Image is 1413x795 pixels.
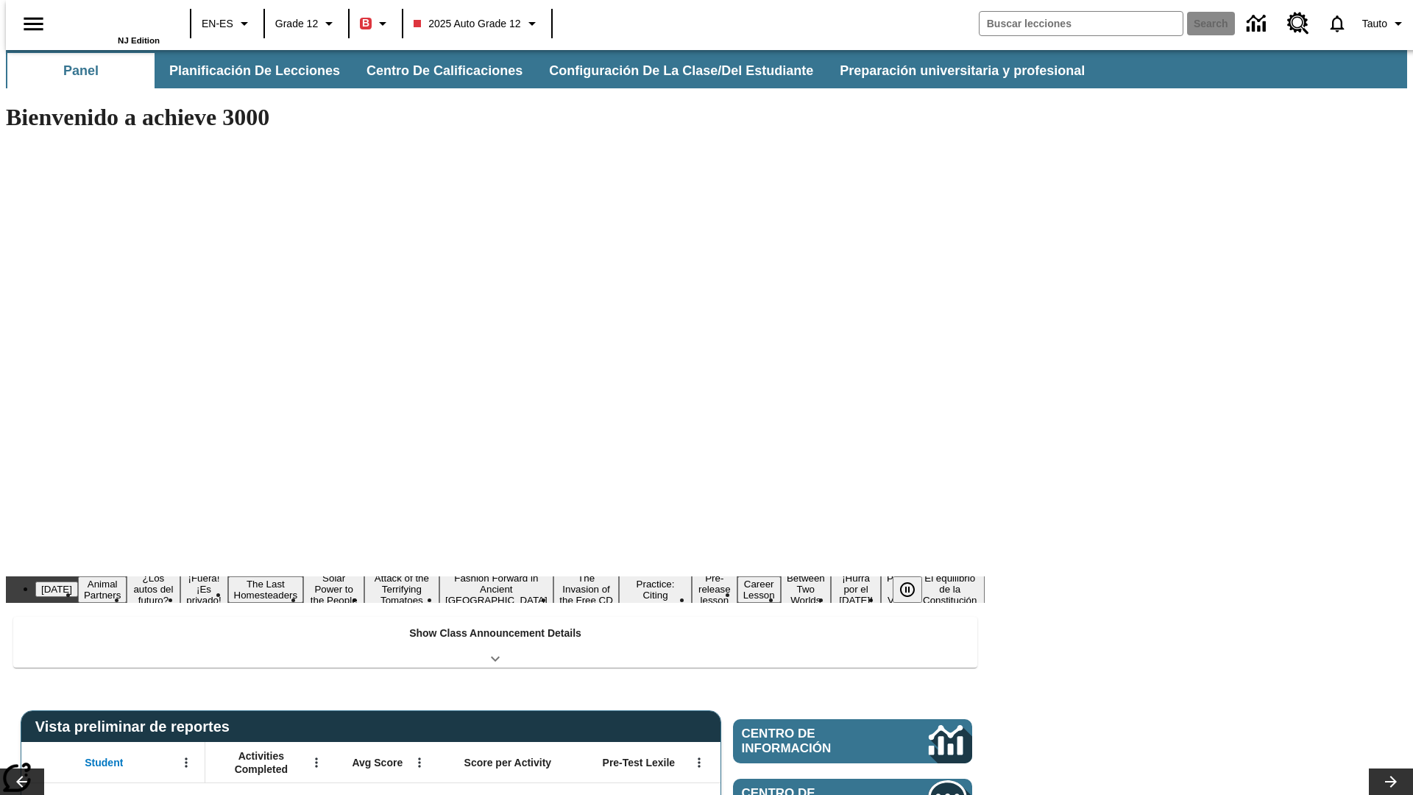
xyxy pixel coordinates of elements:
span: Centro de información [742,727,879,756]
button: Language: EN-ES, Selecciona un idioma [196,10,259,37]
span: NJ Edition [118,36,160,45]
div: Pausar [893,576,937,603]
a: Centro de recursos, Se abrirá en una pestaña nueva. [1278,4,1318,43]
a: Portada [64,7,160,36]
div: Subbarra de navegación [6,50,1407,88]
button: Slide 5 The Last Homesteaders [228,576,304,603]
button: Planificación de lecciones [157,53,352,88]
button: Pausar [893,576,922,603]
button: Carrusel de lecciones, seguir [1369,768,1413,795]
div: Portada [64,5,160,45]
button: Grado: Grade 12, Elige un grado [269,10,344,37]
button: Slide 3 ¿Los autos del futuro? [127,570,180,608]
span: Tauto [1362,16,1387,32]
button: Slide 7 Attack of the Terrifying Tomatoes [364,570,439,608]
button: Panel [7,53,155,88]
button: Slide 13 Between Two Worlds [781,570,831,608]
button: Boost El color de la clase es rojo. Cambiar el color de la clase. [354,10,397,37]
button: Preparación universitaria y profesional [828,53,1097,88]
button: Abrir menú [408,752,431,774]
a: Centro de información [1238,4,1278,44]
button: Slide 6 Solar Power to the People [303,570,364,608]
button: Slide 1 Día del Trabajo [35,582,78,597]
h1: Bienvenido a achieve 3000 [6,104,985,131]
span: B [362,14,369,32]
span: Score per Activity [464,756,552,769]
button: Abrir menú [175,752,197,774]
div: Show Class Announcement Details [13,617,977,668]
span: EN-ES [202,16,233,32]
button: Centro de calificaciones [355,53,534,88]
button: Slide 4 ¡Fuera! ¡Es privado! [180,570,228,608]
a: Notificaciones [1318,4,1356,43]
button: Slide 11 Pre-release lesson [692,570,737,608]
span: Grade 12 [275,16,318,32]
span: Student [85,756,123,769]
input: search field [980,12,1183,35]
span: Avg Score [352,756,403,769]
button: Class: 2025 Auto Grade 12, Selecciona una clase [408,10,546,37]
div: Subbarra de navegación [6,53,1098,88]
button: Slide 12 Career Lesson [737,576,781,603]
button: Slide 9 The Invasion of the Free CD [553,570,619,608]
button: Slide 15 Point of View [881,570,915,608]
span: Pre-Test Lexile [603,756,676,769]
span: Activities Completed [213,749,310,776]
button: Slide 16 El equilibrio de la Constitución [915,570,985,608]
span: 2025 Auto Grade 12 [414,16,520,32]
button: Abrir menú [688,752,710,774]
button: Slide 14 ¡Hurra por el Día de la Constitución! [831,570,881,608]
button: Slide 2 Animal Partners [78,576,127,603]
a: Centro de información [733,719,972,763]
button: Slide 8 Fashion Forward in Ancient Rome [439,570,553,608]
span: Vista preliminar de reportes [35,718,237,735]
button: Abrir menú [305,752,327,774]
button: Slide 10 Mixed Practice: Citing Evidence [619,565,692,614]
button: Abrir el menú lateral [12,2,55,46]
button: Perfil/Configuración [1356,10,1413,37]
p: Show Class Announcement Details [409,626,581,641]
button: Configuración de la clase/del estudiante [537,53,825,88]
